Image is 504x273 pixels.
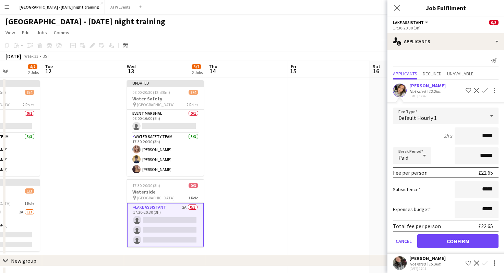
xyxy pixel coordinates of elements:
[393,169,428,176] div: Fee per person
[427,89,443,94] div: 12.2km
[409,94,446,98] div: [DATE] 19:47
[444,133,452,139] div: 3h x
[478,169,493,176] div: £22.65
[137,195,175,200] span: [GEOGRAPHIC_DATA]
[409,266,446,271] div: [DATE] 17:11
[393,223,441,229] div: Total fee per person
[25,188,34,194] span: 1/3
[132,90,170,95] span: 08:00-20:30 (12h30m)
[393,234,415,248] button: Cancel
[409,83,446,89] div: [PERSON_NAME]
[208,67,217,75] span: 14
[127,133,204,176] app-card-role: Water Safety Team3/317:30-20:30 (3h)[PERSON_NAME][PERSON_NAME][PERSON_NAME]
[393,186,421,193] label: Subsistence
[14,0,105,14] button: [GEOGRAPHIC_DATA] - [DATE] night training
[37,29,47,36] span: Jobs
[393,25,499,30] div: 17:30-20:30 (3h)
[373,63,380,70] span: Sat
[127,80,204,176] app-job-card: Updated08:00-20:30 (12h30m)3/4Water Safety [GEOGRAPHIC_DATA]2 RolesEvent Marshal0/108:00-16:00 (8...
[290,67,296,75] span: 15
[3,28,18,37] a: View
[398,114,437,121] span: Default Hourly 1
[393,71,417,76] span: Applicants
[43,53,49,59] div: BST
[22,29,30,36] span: Edit
[127,80,204,86] div: Updated
[393,20,424,25] span: Lake Assistant
[478,223,493,229] div: £22.65
[25,90,34,95] span: 3/4
[393,20,429,25] button: Lake Assistant
[44,67,53,75] span: 12
[372,67,380,75] span: 16
[393,206,431,212] label: Expenses budget
[127,203,204,247] app-card-role: Lake Assistant2A0/317:30-20:30 (3h)
[188,195,198,200] span: 1 Role
[23,53,40,59] span: Week 33
[127,96,204,102] h3: Water Safety
[11,257,36,264] div: New group
[423,71,442,76] span: Declined
[132,183,160,188] span: 17:30-20:30 (3h)
[137,102,175,107] span: [GEOGRAPHIC_DATA]
[387,33,504,50] div: Applicants
[126,67,136,75] span: 13
[127,110,204,133] app-card-role: Event Marshal0/108:00-16:00 (8h)
[28,70,39,75] div: 2 Jobs
[5,16,165,27] h1: [GEOGRAPHIC_DATA] - [DATE] night training
[51,28,72,37] a: Comms
[28,64,37,69] span: 4/7
[409,261,427,266] div: Not rated
[417,234,499,248] button: Confirm
[489,20,499,25] span: 0/3
[5,53,21,60] div: [DATE]
[189,90,198,95] span: 3/4
[127,63,136,70] span: Wed
[189,183,198,188] span: 0/3
[45,63,53,70] span: Tue
[291,63,296,70] span: Fri
[127,179,204,247] app-job-card: 17:30-20:30 (3h)0/3Waterside [GEOGRAPHIC_DATA]1 RoleLake Assistant2A0/317:30-20:30 (3h)
[192,70,203,75] div: 2 Jobs
[187,102,198,107] span: 2 Roles
[54,29,69,36] span: Comms
[409,255,446,261] div: [PERSON_NAME]
[5,29,15,36] span: View
[23,102,34,107] span: 2 Roles
[209,63,217,70] span: Thu
[127,189,204,195] h3: Waterside
[387,3,504,12] h3: Job Fulfilment
[192,64,201,69] span: 3/7
[105,0,136,14] button: ATW Events
[427,261,443,266] div: 15.3km
[409,89,427,94] div: Not rated
[34,28,50,37] a: Jobs
[24,201,34,206] span: 1 Role
[398,154,408,161] span: Paid
[447,71,473,76] span: Unavailable
[19,28,33,37] a: Edit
